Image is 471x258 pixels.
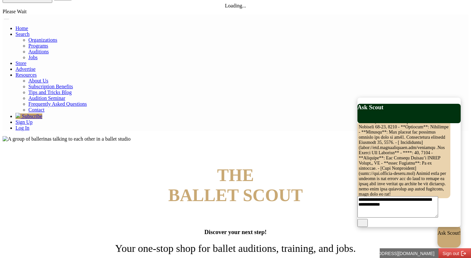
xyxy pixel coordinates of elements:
span: Sign out [63,3,79,8]
h4: BALLET SCOUT [3,165,468,205]
a: Frequently Asked Questions [28,101,87,107]
a: Jobs [28,55,37,60]
a: Home [15,26,28,31]
span: Loading... [225,3,246,8]
a: Store [15,60,26,66]
a: Auditions [28,49,49,54]
h3: Ask Scout [357,104,461,111]
button: Toggle navigation [4,18,9,20]
img: gem.svg [15,113,21,118]
span: THE [217,166,254,185]
a: Contact [28,107,45,113]
span: Subscribe [22,113,42,119]
a: Tips and Tricks Blog [28,90,72,95]
a: Log In [15,125,29,131]
a: Audition Seminar [28,95,65,101]
a: Advertise [15,66,35,72]
ul: Resources [15,78,468,113]
a: Programs [28,43,48,48]
h1: Your one-stop shop for ballet auditions, training, and jobs. [3,242,468,254]
a: Organizations [28,37,57,43]
a: Subscription Benefits [28,84,73,89]
a: About Us [28,78,48,83]
h3: Discover your next step! [3,229,468,236]
div: Please Wait [3,9,468,15]
a: Subscribe [15,113,42,119]
a: Sign Up [15,119,33,125]
a: Resources [15,72,37,78]
img: A group of ballerinas talking to each other in a ballet studio [3,136,131,142]
a: Search [15,31,30,37]
p: Ask Scout! [437,230,461,236]
ul: Resources [15,37,468,60]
